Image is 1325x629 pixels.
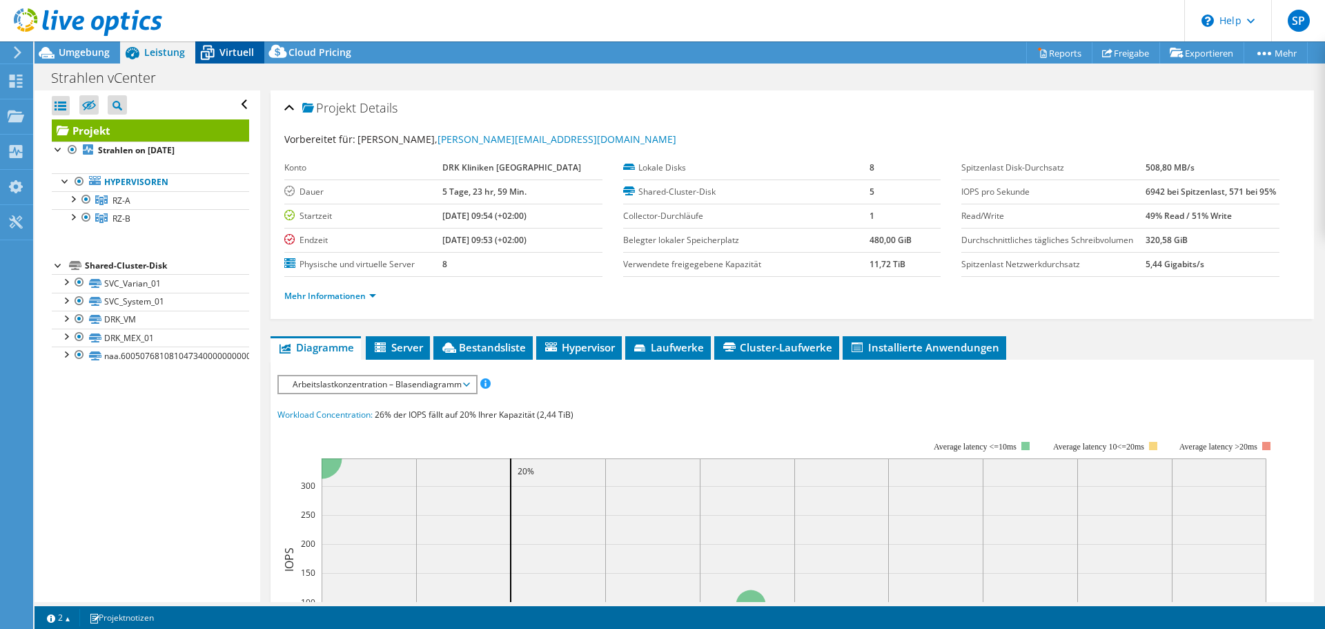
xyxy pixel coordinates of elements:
b: 5 Tage, 23 hr, 59 Min. [442,186,527,197]
span: Laufwerke [632,340,704,354]
a: naa.60050768108104734000000000000042 [52,347,249,365]
b: 480,00 GiB [870,234,912,246]
span: Installierte Anwendungen [850,340,999,354]
tspan: Average latency <=10ms [934,442,1017,452]
div: Shared-Cluster-Disk [85,258,249,274]
span: Workload Concentration: [277,409,373,420]
span: Umgebung [59,46,110,59]
h1: Strahlen vCenter [45,70,177,86]
span: SP [1288,10,1310,32]
span: Diagramme [277,340,354,354]
a: RZ-A [52,191,249,209]
b: [DATE] 09:54 (+02:00) [442,210,527,222]
a: Hypervisoren [52,173,249,191]
label: Durchschnittliches tägliches Schreibvolumen [961,233,1145,247]
label: Lokale Disks [623,161,870,175]
b: 508,80 MB/s [1146,162,1195,173]
a: RZ-B [52,209,249,227]
b: 8 [442,258,447,270]
label: Vorbereitet für: [284,133,355,146]
label: Verwendete freigegebene Kapazität [623,258,870,271]
span: Bestandsliste [440,340,526,354]
span: Cloud Pricing [288,46,351,59]
span: Server [373,340,423,354]
text: 100 [301,597,315,608]
a: Strahlen on [DATE] [52,142,249,159]
text: 150 [301,567,315,579]
span: Arbeitslastkonzentration – Blasendiagramm [286,376,469,393]
tspan: Average latency 10<=20ms [1053,442,1144,452]
span: Cluster-Laufwerke [721,340,832,354]
a: Mehr Informationen [284,290,376,302]
span: Projekt [302,101,356,115]
label: Startzeit [284,209,442,223]
label: Belegter lokaler Speicherplatz [623,233,870,247]
text: IOPS [282,548,297,572]
text: 200 [301,538,315,550]
a: Reports [1026,42,1092,64]
span: Leistung [144,46,185,59]
a: SVC_System_01 [52,293,249,311]
b: [DATE] 09:53 (+02:00) [442,234,527,246]
a: Freigabe [1092,42,1160,64]
b: 5 [870,186,874,197]
b: 5,44 Gigabits/s [1146,258,1204,270]
b: 320,58 GiB [1146,234,1188,246]
b: 11,72 TiB [870,258,905,270]
label: IOPS pro Sekunde [961,185,1145,199]
span: Virtuell [219,46,254,59]
text: 300 [301,480,315,492]
text: Average latency >20ms [1179,442,1257,452]
b: 1 [870,210,874,222]
a: Projektnotizen [79,609,164,626]
svg: \n [1201,14,1214,27]
label: Dauer [284,185,442,199]
label: Collector-Durchläufe [623,209,870,223]
span: [PERSON_NAME], [357,133,676,146]
a: Projekt [52,119,249,142]
label: Endzeit [284,233,442,247]
label: Spitzenlast Disk-Durchsatz [961,161,1145,175]
a: SVC_Varian_01 [52,274,249,292]
b: DRK Kliniken [GEOGRAPHIC_DATA] [442,162,581,173]
span: Hypervisor [543,340,615,354]
b: Strahlen on [DATE] [98,144,175,156]
a: DRK_MEX_01 [52,329,249,347]
text: 20% [518,465,534,477]
a: Mehr [1244,42,1308,64]
a: 2 [37,609,80,626]
b: 6942 bei Spitzenlast, 571 bei 95% [1146,186,1276,197]
span: Details [360,99,397,116]
span: RZ-A [112,195,130,206]
label: Physische und virtuelle Server [284,258,442,271]
text: 250 [301,509,315,521]
a: [PERSON_NAME][EMAIL_ADDRESS][DOMAIN_NAME] [438,133,676,146]
label: Konto [284,161,442,175]
a: DRK_VM [52,311,249,329]
label: Spitzenlast Netzwerkdurchsatz [961,258,1145,271]
b: 49% Read / 51% Write [1146,210,1232,222]
span: 26% der IOPS fällt auf 20% Ihrer Kapazität (2,44 TiB) [375,409,573,420]
label: Shared-Cluster-Disk [623,185,870,199]
a: Exportieren [1159,42,1244,64]
span: RZ-B [112,213,130,224]
label: Read/Write [961,209,1145,223]
b: 8 [870,162,874,173]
